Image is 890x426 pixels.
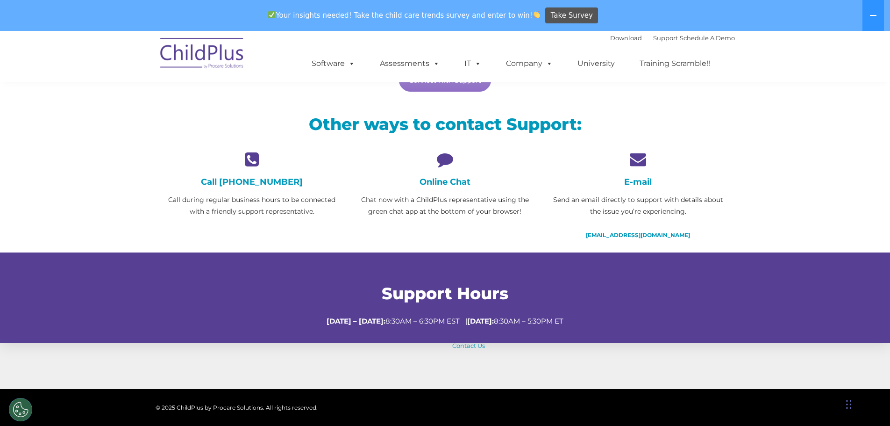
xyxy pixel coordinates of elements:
img: ChildPlus by Procare Solutions [156,31,249,78]
img: ✅ [268,11,275,18]
div: Drag [846,390,852,419]
p: Send an email directly to support with details about the issue you’re experiencing. [548,194,727,217]
a: Contact Us [452,342,485,349]
span: © 2025 ChildPlus by Procare Solutions. All rights reserved. [156,404,318,411]
button: Cookies Settings [9,398,32,421]
p: Call during regular business hours to be connected with a friendly support representative. [163,194,342,217]
a: Company [497,54,562,73]
a: Support [653,34,678,42]
a: Software [302,54,364,73]
a: Take Survey [545,7,598,24]
span: Support Hours [382,283,508,303]
font: | [610,34,735,42]
a: IT [455,54,491,73]
strong: [DATE]: [467,317,494,325]
p: Chat now with a ChildPlus representative using the green chat app at the bottom of your browser! [356,194,534,217]
span: Take Survey [551,7,593,24]
span: Your insights needed! Take the child care trends survey and enter to win! [264,6,544,24]
a: Training Scramble!! [630,54,719,73]
h2: Other ways to contact Support: [163,114,728,135]
a: [EMAIL_ADDRESS][DOMAIN_NAME] [586,231,690,238]
a: Assessments [370,54,449,73]
iframe: Chat Widget [843,381,890,426]
h4: Call [PHONE_NUMBER] [163,177,342,187]
h4: E-mail [548,177,727,187]
a: Download [610,34,642,42]
span: 8:30AM – 6:30PM EST | 8:30AM – 5:30PM ET [327,317,563,325]
img: 👏 [533,11,540,18]
a: Schedule A Demo [680,34,735,42]
strong: [DATE] – [DATE]: [327,317,385,325]
a: University [568,54,624,73]
h4: Online Chat [356,177,534,187]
